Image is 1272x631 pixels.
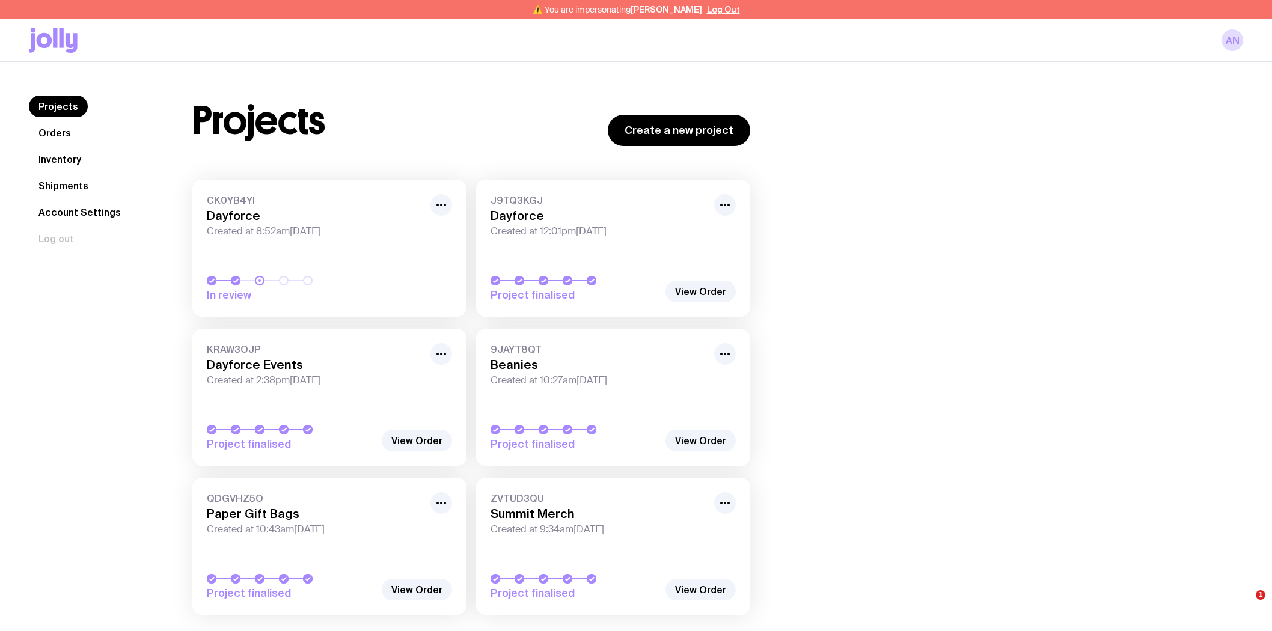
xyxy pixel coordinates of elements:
[665,579,736,600] a: View Order
[207,343,423,355] span: KRAW3OJP
[1256,590,1265,600] span: 1
[491,288,659,302] span: Project finalised
[207,209,423,223] h3: Dayforce
[207,586,375,600] span: Project finalised
[476,478,750,615] a: ZVTUD3QUSummit MerchCreated at 9:34am[DATE]Project finalised
[29,175,98,197] a: Shipments
[192,478,466,615] a: QDGVHZ5OPaper Gift BagsCreated at 10:43am[DATE]Project finalised
[29,148,91,170] a: Inventory
[665,430,736,451] a: View Order
[207,374,423,386] span: Created at 2:38pm[DATE]
[1222,29,1243,51] a: AN
[207,523,423,535] span: Created at 10:43am[DATE]
[707,5,740,14] button: Log Out
[192,180,466,317] a: CK0YB4YIDayforceCreated at 8:52am[DATE]In review
[476,180,750,317] a: J9TQ3KGJDayforceCreated at 12:01pm[DATE]Project finalised
[491,343,707,355] span: 9JAYT8QT
[533,5,702,14] span: ⚠️ You are impersonating
[29,201,130,223] a: Account Settings
[608,115,750,146] a: Create a new project
[207,437,375,451] span: Project finalised
[631,5,702,14] span: [PERSON_NAME]
[207,492,423,504] span: QDGVHZ5O
[491,586,659,600] span: Project finalised
[491,194,707,206] span: J9TQ3KGJ
[491,492,707,504] span: ZVTUD3QU
[207,358,423,372] h3: Dayforce Events
[491,225,707,237] span: Created at 12:01pm[DATE]
[207,194,423,206] span: CK0YB4YI
[207,507,423,521] h3: Paper Gift Bags
[192,102,325,140] h1: Projects
[491,507,707,521] h3: Summit Merch
[382,430,452,451] a: View Order
[1231,590,1260,619] iframe: Intercom live chat
[491,437,659,451] span: Project finalised
[491,209,707,223] h3: Dayforce
[476,329,750,466] a: 9JAYT8QTBeaniesCreated at 10:27am[DATE]Project finalised
[665,281,736,302] a: View Order
[29,228,84,249] button: Log out
[29,122,81,144] a: Orders
[192,329,466,466] a: KRAW3OJPDayforce EventsCreated at 2:38pm[DATE]Project finalised
[491,358,707,372] h3: Beanies
[382,579,452,600] a: View Order
[207,288,375,302] span: In review
[29,96,88,117] a: Projects
[491,523,707,535] span: Created at 9:34am[DATE]
[207,225,423,237] span: Created at 8:52am[DATE]
[491,374,707,386] span: Created at 10:27am[DATE]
